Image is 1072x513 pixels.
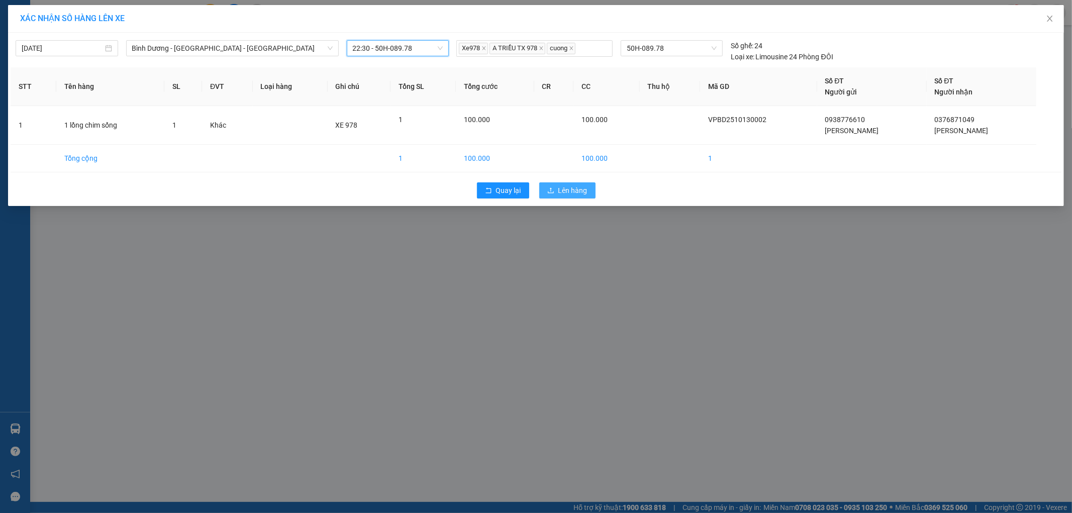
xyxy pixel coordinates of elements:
[558,185,588,196] span: Lên hàng
[11,67,56,106] th: STT
[700,145,817,172] td: 1
[731,51,754,62] span: Loại xe:
[547,43,575,54] span: cuong
[56,106,164,145] td: 1 lồng chim sống
[20,14,125,23] span: XÁC NHẬN SỐ HÀNG LÊN XE
[700,67,817,106] th: Mã GD
[490,43,545,54] span: A TRIỀU TX 978
[336,121,358,129] span: XE 978
[825,116,865,124] span: 0938776610
[56,67,164,106] th: Tên hàng
[640,67,701,106] th: Thu hộ
[935,88,973,96] span: Người nhận
[464,116,490,124] span: 100.000
[485,187,492,195] span: rollback
[731,51,833,62] div: Limousine 24 Phòng ĐÔI
[547,187,554,195] span: upload
[56,145,164,172] td: Tổng cộng
[935,77,954,85] span: Số ĐT
[534,67,573,106] th: CR
[399,116,403,124] span: 1
[353,41,443,56] span: 22:30 - 50H-089.78
[935,116,975,124] span: 0376871049
[569,46,574,51] span: close
[708,116,766,124] span: VPBD2510130002
[132,41,333,56] span: Bình Dương - Sài Gòn - Đà Lạt
[391,67,456,106] th: Tổng SL
[935,127,989,135] span: [PERSON_NAME]
[539,182,596,198] button: uploadLên hàng
[627,41,716,56] span: 50H-089.78
[573,145,640,172] td: 100.000
[539,46,544,51] span: close
[22,43,103,54] input: 13/10/2025
[459,43,488,54] span: Xe978
[477,182,529,198] button: rollbackQuay lại
[581,116,608,124] span: 100.000
[825,77,844,85] span: Số ĐT
[172,121,176,129] span: 1
[825,127,879,135] span: [PERSON_NAME]
[731,40,763,51] div: 24
[328,67,391,106] th: Ghi chú
[11,106,56,145] td: 1
[456,67,534,106] th: Tổng cước
[327,45,333,51] span: down
[481,46,486,51] span: close
[731,40,753,51] span: Số ghế:
[1046,15,1054,23] span: close
[496,185,521,196] span: Quay lại
[253,67,328,106] th: Loại hàng
[202,106,252,145] td: Khác
[456,145,534,172] td: 100.000
[1036,5,1064,33] button: Close
[391,145,456,172] td: 1
[202,67,252,106] th: ĐVT
[164,67,202,106] th: SL
[825,88,857,96] span: Người gửi
[573,67,640,106] th: CC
